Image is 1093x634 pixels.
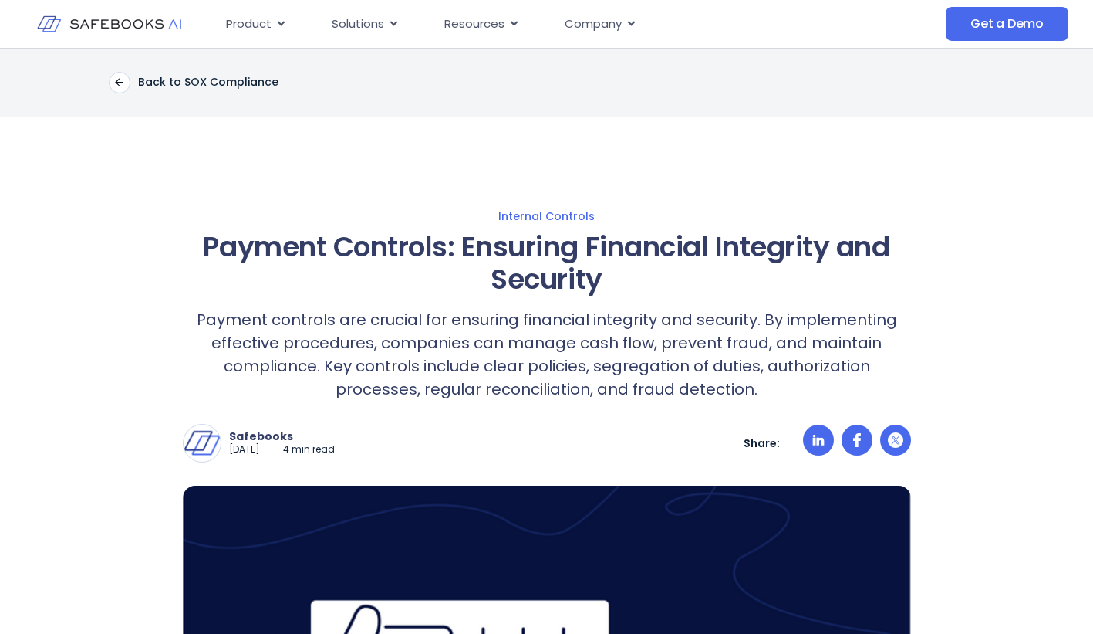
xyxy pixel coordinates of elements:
[229,443,260,456] p: [DATE]
[214,9,832,39] nav: Menu
[444,15,504,33] span: Resources
[946,7,1068,41] a: Get a Demo
[138,75,278,89] p: Back to SOX Compliance
[183,231,911,296] h1: Payment Controls: Ensuring Financial Integrity and Security
[183,308,911,401] p: Payment controls are crucial for ensuring financial integrity and security. By implementing effec...
[970,16,1044,32] span: Get a Demo
[32,209,1062,223] a: Internal Controls
[744,436,780,450] p: Share:
[229,429,335,443] p: Safebooks
[332,15,384,33] span: Solutions
[184,425,221,462] img: Safebooks
[565,15,622,33] span: Company
[226,15,272,33] span: Product
[214,9,832,39] div: Menu Toggle
[283,443,335,456] p: 4 min read
[109,72,278,93] a: Back to SOX Compliance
